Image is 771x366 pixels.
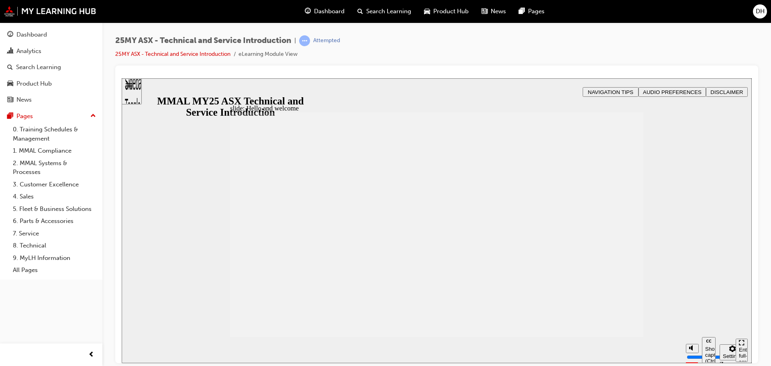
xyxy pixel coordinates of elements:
[580,259,594,285] button: Show captions (Ctrl+Alt+C)
[16,95,32,104] div: News
[10,227,99,240] a: 7. Service
[313,37,340,45] div: Attempted
[3,92,99,107] a: News
[753,4,767,18] button: DH
[614,260,626,284] button: Enter full-screen (Ctrl+Alt+F)
[115,36,291,45] span: 25MY ASX - Technical and Service Introduction
[16,63,61,72] div: Search Learning
[565,276,617,282] input: volume
[564,266,577,275] button: Mute (Ctrl+Alt+M)
[598,266,624,282] button: Settings
[366,7,411,16] span: Search Learning
[528,7,545,16] span: Pages
[475,3,512,20] a: news-iconNews
[7,31,13,39] span: guage-icon
[10,145,99,157] a: 1. MMAL Compliance
[3,109,99,124] button: Pages
[10,203,99,215] a: 5. Fleet & Business Solutions
[466,11,512,17] span: NAVIGATION TIPS
[7,48,13,55] span: chart-icon
[115,51,230,57] a: 25MY ASX - Technical and Service Introduction
[617,268,623,292] div: Enter full-screen (Ctrl+Alt+F)
[481,6,487,16] span: news-icon
[10,123,99,145] a: 0. Training Schedules & Management
[298,3,351,20] a: guage-iconDashboard
[88,350,94,360] span: prev-icon
[756,7,765,16] span: DH
[589,11,621,17] span: DISCLAIMER
[3,26,99,109] button: DashboardAnalyticsSearch LearningProduct HubNews
[16,30,47,39] div: Dashboard
[7,64,13,71] span: search-icon
[584,9,626,18] button: DISCLAIMER
[10,190,99,203] a: 4. Sales
[357,6,363,16] span: search-icon
[90,111,96,121] span: up-icon
[294,36,296,45] span: |
[16,112,33,121] div: Pages
[583,268,591,286] div: Show captions (Ctrl+Alt+C)
[299,35,310,46] span: learningRecordVerb_ATTEMPT-icon
[433,7,469,16] span: Product Hub
[7,80,13,88] span: car-icon
[16,79,52,88] div: Product Hub
[4,6,96,16] img: mmal
[351,3,418,20] a: search-iconSearch Learning
[10,239,99,252] a: 8. Technical
[239,50,298,59] li: eLearning Module View
[614,259,626,285] nav: slide navigation
[517,9,584,18] button: AUDIO PREFERENCES
[461,9,517,18] button: NAVIGATION TIPS
[560,259,610,285] div: misc controls
[424,6,430,16] span: car-icon
[601,275,620,281] div: Settings
[10,215,99,227] a: 6. Parts & Accessories
[7,113,13,120] span: pages-icon
[3,27,99,42] a: Dashboard
[598,282,614,306] label: Zoom to fit
[10,157,99,178] a: 2. MMAL Systems & Processes
[10,264,99,276] a: All Pages
[512,3,551,20] a: pages-iconPages
[3,76,99,91] a: Product Hub
[418,3,475,20] a: car-iconProduct Hub
[10,178,99,191] a: 3. Customer Excellence
[314,7,345,16] span: Dashboard
[491,7,506,16] span: News
[521,11,580,17] span: AUDIO PREFERENCES
[7,96,13,104] span: news-icon
[3,44,99,59] a: Analytics
[10,252,99,264] a: 9. MyLH Information
[305,6,311,16] span: guage-icon
[16,47,41,56] div: Analytics
[519,6,525,16] span: pages-icon
[3,60,99,75] a: Search Learning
